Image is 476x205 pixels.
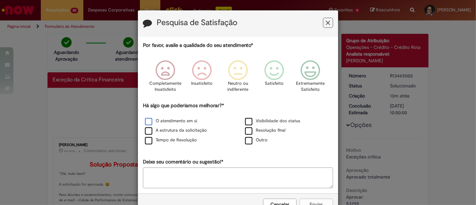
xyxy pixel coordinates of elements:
[143,158,223,165] label: Deixe seu comentário ou sugestão!*
[245,137,267,143] label: Outro
[226,80,250,93] p: Neutro ou indiferente
[143,102,333,145] div: Há algo que poderíamos melhorar?*
[148,55,182,101] div: Completamente Insatisfeito
[293,55,327,101] div: Extremamente Satisfeito
[245,127,286,134] label: Resolução final
[245,118,300,124] label: Visibilidade dos status
[191,80,213,87] p: Insatisfeito
[257,55,291,101] div: Satisfeito
[145,137,197,143] label: Tempo de Resolução
[296,80,325,93] p: Extremamente Satisfeito
[145,118,197,124] label: O atendimento em si
[157,18,237,27] label: Pesquisa de Satisfação
[143,42,253,49] label: Por favor, avalie a qualidade do seu atendimento*
[185,55,219,101] div: Insatisfeito
[150,80,182,93] p: Completamente Insatisfeito
[145,127,207,134] label: A estrutura da solicitação
[221,55,255,101] div: Neutro ou indiferente
[265,80,284,87] p: Satisfeito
